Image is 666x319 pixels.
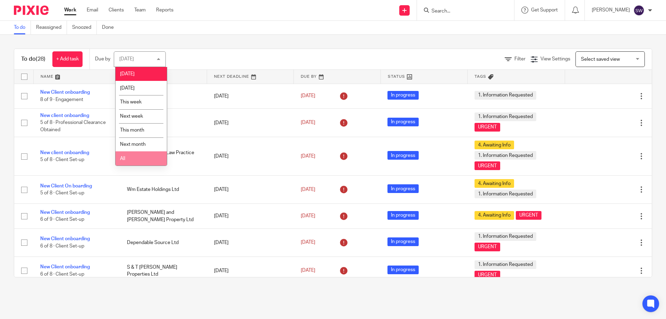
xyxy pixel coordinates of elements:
[134,7,146,14] a: Team
[207,108,294,137] td: [DATE]
[40,244,84,249] span: 6 of 8 · Client Set-up
[87,7,98,14] a: Email
[36,56,45,62] span: (28)
[120,156,125,161] span: All
[301,120,315,125] span: [DATE]
[301,268,315,273] span: [DATE]
[36,21,67,34] a: Reassigned
[301,154,315,159] span: [DATE]
[40,158,84,162] span: 5 of 8 · Client Set-up
[14,6,49,15] img: Pixie
[120,72,135,76] span: [DATE]
[207,176,294,204] td: [DATE]
[207,228,294,257] td: [DATE]
[475,161,500,170] span: URGENT
[387,184,419,193] span: In progress
[40,90,90,95] a: New Client onboarding
[102,21,119,34] a: Done
[592,7,630,14] p: [PERSON_NAME]
[64,7,76,14] a: Work
[633,5,644,16] img: svg%3E
[120,257,207,285] td: S & T [PERSON_NAME] Properties Ltd
[531,8,558,12] span: Get Support
[514,57,526,61] span: Filter
[109,7,124,14] a: Clients
[120,86,135,91] span: [DATE]
[21,56,45,63] h1: To do
[387,151,419,160] span: In progress
[475,112,536,121] span: 1. Information Requested
[581,57,620,62] span: Select saved view
[40,272,84,277] span: 6 of 8 · Client Set-up
[40,191,84,196] span: 5 of 8 · Client Set-up
[475,232,536,241] span: 1. Information Requested
[301,187,315,192] span: [DATE]
[387,237,419,246] span: In progress
[72,21,97,34] a: Snoozed
[475,271,500,279] span: URGENT
[475,91,536,100] span: 1. Information Requested
[387,91,419,100] span: In progress
[40,217,84,222] span: 6 of 9 · Client Set-up
[119,57,134,61] div: [DATE]
[14,21,31,34] a: To do
[475,75,486,78] span: Tags
[40,120,106,133] span: 5 of 8 · Professional Clearance Obtained
[40,150,89,155] a: New client onboarding
[40,210,90,215] a: New Client onboarding
[207,84,294,108] td: [DATE]
[387,118,419,126] span: In progress
[540,57,570,61] span: View Settings
[120,128,144,133] span: This month
[387,266,419,274] span: In progress
[52,51,83,67] a: + Add task
[475,190,536,198] span: 1. Information Requested
[475,151,536,160] span: 1. Information Requested
[156,7,173,14] a: Reports
[207,257,294,285] td: [DATE]
[120,142,146,147] span: Next month
[120,204,207,228] td: [PERSON_NAME] and [PERSON_NAME] Property Ltd
[475,260,536,269] span: 1. Information Requested
[516,211,541,220] span: URGENT
[95,56,110,62] p: Due by
[40,236,90,241] a: New Client onboarding
[387,211,419,220] span: In progress
[207,137,294,176] td: [DATE]
[475,179,514,188] span: 4. Awaiting Info
[120,100,142,104] span: This week
[40,184,92,188] a: New Client On boarding
[40,265,90,269] a: New Client onboarding
[475,141,514,149] span: 4. Awaiting Info
[40,97,83,102] span: 8 of 9 · Engagement
[431,8,493,15] input: Search
[301,213,315,218] span: [DATE]
[475,211,514,220] span: 4. Awaiting Info
[475,243,500,251] span: URGENT
[120,176,207,204] td: Wm Estate Holdings Ltd
[120,114,143,119] span: Next week
[207,204,294,228] td: [DATE]
[120,228,207,257] td: Dependable Source Ltd
[301,94,315,99] span: [DATE]
[40,113,89,118] a: New client onboarding
[301,240,315,245] span: [DATE]
[475,123,500,132] span: URGENT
